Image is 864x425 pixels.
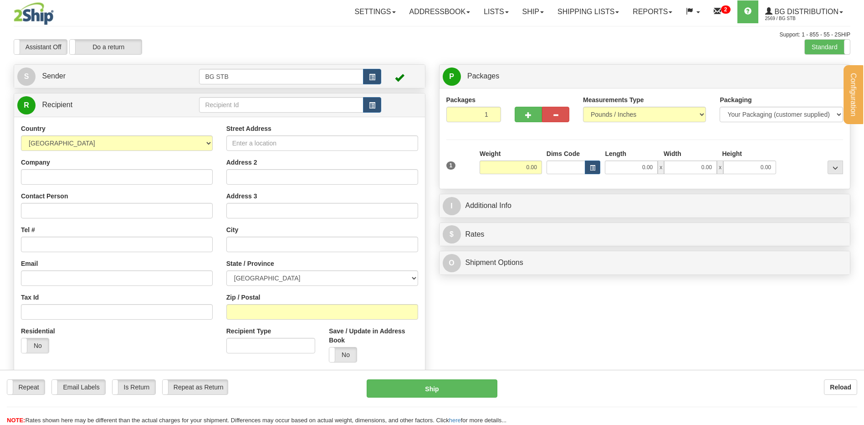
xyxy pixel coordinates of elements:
[805,40,850,54] label: Standard
[329,347,357,362] label: No
[547,149,580,158] label: Dims Code
[21,259,38,268] label: Email
[21,338,49,353] label: No
[21,124,46,133] label: Country
[226,293,261,302] label: Zip / Postal
[21,293,39,302] label: Tax Id
[480,149,501,158] label: Weight
[772,8,838,16] span: BG Distribution
[516,0,551,23] a: Ship
[449,417,461,424] a: here
[720,95,752,104] label: Packaging
[828,161,843,174] div: ...
[52,380,105,394] label: Email Labels
[226,327,271,336] label: Recipient Type
[42,101,72,109] span: Recipient
[446,161,456,170] span: 1
[583,95,644,104] label: Measurements Type
[446,95,476,104] label: Packages
[21,327,55,336] label: Residential
[21,225,35,234] label: Tel #
[830,384,851,391] b: Reload
[42,72,66,80] span: Sender
[443,254,847,272] a: OShipment Options
[199,97,363,113] input: Recipient Id
[658,161,664,174] span: x
[7,380,45,394] label: Repeat
[824,379,857,395] button: Reload
[348,0,403,23] a: Settings
[226,135,418,151] input: Enter a location
[14,40,67,54] label: Assistant Off
[367,379,497,398] button: Ship
[722,149,742,158] label: Height
[226,192,257,201] label: Address 3
[443,67,847,86] a: P Packages
[467,72,499,80] span: Packages
[226,158,257,167] label: Address 2
[17,67,199,86] a: S Sender
[443,197,461,215] span: I
[551,0,626,23] a: Shipping lists
[707,0,737,23] a: 2
[605,149,626,158] label: Length
[443,225,461,244] span: $
[17,96,36,114] span: R
[17,67,36,86] span: S
[403,0,477,23] a: Addressbook
[477,0,515,23] a: Lists
[14,31,850,39] div: Support: 1 - 855 - 55 - 2SHIP
[844,65,863,124] button: Configuration
[721,5,731,14] sup: 2
[443,254,461,272] span: O
[843,166,863,259] iframe: chat widget
[226,124,271,133] label: Street Address
[199,69,363,84] input: Sender Id
[717,161,723,174] span: x
[163,380,228,394] label: Repeat as Return
[70,40,142,54] label: Do a return
[7,417,25,424] span: NOTE:
[664,149,681,158] label: Width
[765,14,833,23] span: 2569 / BG STB
[14,2,54,25] img: logo2569.jpg
[226,225,238,234] label: City
[626,0,679,23] a: Reports
[226,259,274,268] label: State / Province
[112,380,155,394] label: Is Return
[758,0,850,23] a: BG Distribution 2569 / BG STB
[21,158,50,167] label: Company
[443,67,461,86] span: P
[329,327,418,345] label: Save / Update in Address Book
[21,192,68,201] label: Contact Person
[443,197,847,215] a: IAdditional Info
[443,225,847,244] a: $Rates
[17,96,179,114] a: R Recipient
